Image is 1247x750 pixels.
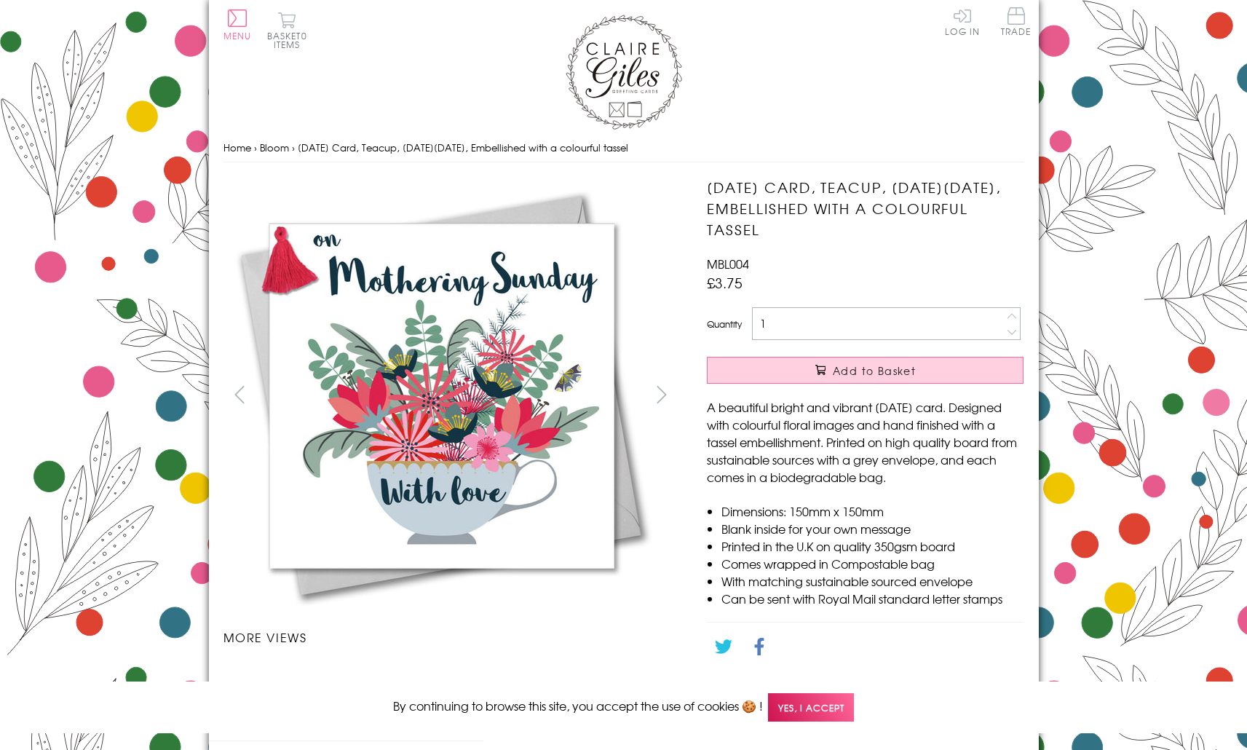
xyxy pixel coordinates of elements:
[645,378,678,411] button: next
[223,660,337,692] li: Carousel Page 1 (Current Slide)
[223,628,678,646] h3: More views
[719,677,860,695] a: Go back to the collection
[298,141,628,154] span: [DATE] Card, Teacup, [DATE][DATE], Embellished with a colourful tassel
[254,141,257,154] span: ›
[707,398,1024,486] p: A beautiful bright and vibrant [DATE] card. Designed with colourful floral images and hand finish...
[721,537,1024,555] li: Printed in the U.K on quality 350gsm board
[1001,7,1032,39] a: Trade
[707,317,742,331] label: Quantity
[707,177,1024,240] h1: [DATE] Card, Teacup, [DATE][DATE], Embellished with a colourful tassel
[267,12,307,49] button: Basket0 items
[260,141,289,154] a: Bloom
[721,555,1024,572] li: Comes wrapped in Compostable bag
[393,678,394,679] img: Mother's Day Card, Teacup, Mothering Sunday, Embellished with a colourful tassel
[223,29,252,42] span: Menu
[678,177,1115,614] img: Mother's Day Card, Teacup, Mothering Sunday, Embellished with a colourful tassel
[292,141,295,154] span: ›
[274,29,307,51] span: 0 items
[721,502,1024,520] li: Dimensions: 150mm x 150mm
[721,572,1024,590] li: With matching sustainable sourced envelope
[451,660,564,692] li: Carousel Page 3
[566,15,682,130] img: Claire Giles Greetings Cards
[223,9,252,40] button: Menu
[223,177,660,614] img: Mother's Day Card, Teacup, Mothering Sunday, Embellished with a colourful tassel
[337,660,451,692] li: Carousel Page 2
[223,133,1024,163] nav: breadcrumbs
[833,363,916,378] span: Add to Basket
[768,693,854,722] span: Yes, I accept
[223,141,251,154] a: Home
[707,255,749,272] span: MBL004
[564,660,678,692] li: Carousel Page 4
[707,357,1024,384] button: Add to Basket
[1001,7,1032,36] span: Trade
[621,678,622,679] img: Mother's Day Card, Teacup, Mothering Sunday, Embellished with a colourful tassel
[945,7,980,36] a: Log In
[721,590,1024,607] li: Can be sent with Royal Mail standard letter stamps
[223,660,678,692] ul: Carousel Pagination
[223,378,256,411] button: prev
[721,520,1024,537] li: Blank inside for your own message
[707,272,743,293] span: £3.75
